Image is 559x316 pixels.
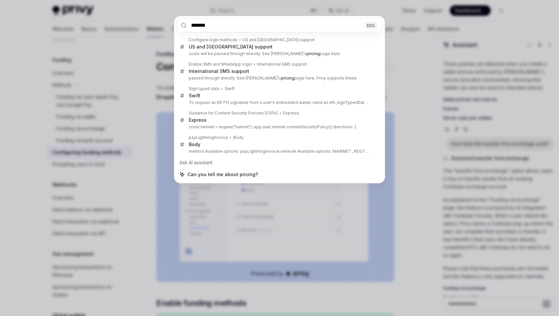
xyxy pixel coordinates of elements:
div: Guidance for Content Security Policies (CSPs) [189,111,278,116]
div: Configure login methods [189,37,237,43]
div: International SMS support [189,68,249,74]
div: payLightningInvoice [189,135,228,140]
div: ESC [365,22,377,29]
div: US and [GEOGRAPHIC_DATA] support [189,44,273,50]
div: Sign typed data [189,86,219,91]
div: US and [GEOGRAPHIC_DATA] support [243,37,315,43]
p: const helmet = require("helmet"); app.use( helmet.contentSecurityPolicy({ directives: { [189,124,369,130]
p: passed through directly. See [PERSON_NAME]'s page here. Privy supports these [189,76,369,81]
p: method Available options: payLightningInvoice network Available options: MAINNET , REGTEST params ch [189,149,369,154]
div: Enable SMS and WhatsApp login [189,62,252,67]
p: costs will be passed through directly. See [PERSON_NAME]'s page here. [189,51,369,56]
div: Express [189,117,207,123]
b: pricing [307,51,320,56]
span: Can you tell me about pricing? [187,171,258,178]
div: Body [189,142,200,147]
b: pricing [281,76,294,80]
div: Swift [225,86,235,91]
div: Express [283,111,299,116]
div: Body [233,135,244,140]
div: International SMS support [257,62,307,67]
div: Swift [189,93,200,99]
div: Ask AI assistant [176,157,383,169]
p: To request an EIP712 signature from a user's embedded wallet, send an eth_signTypedData_v4 JSON- [189,100,369,105]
